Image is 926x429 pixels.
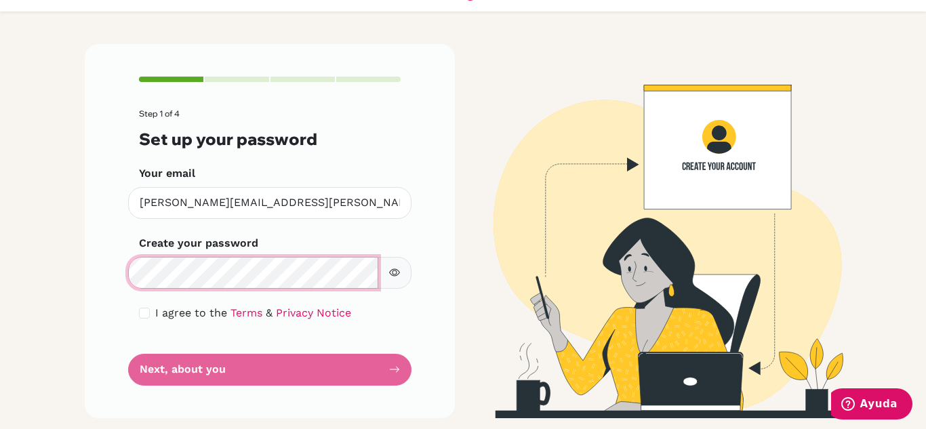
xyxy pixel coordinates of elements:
[139,235,258,251] label: Create your password
[128,187,411,219] input: Insert your email*
[139,165,195,182] label: Your email
[139,129,401,149] h3: Set up your password
[155,306,227,319] span: I agree to the
[230,306,262,319] a: Terms
[831,388,912,422] iframe: Abre un widget desde donde se puede obtener más información
[276,306,351,319] a: Privacy Notice
[139,108,180,119] span: Step 1 of 4
[266,306,273,319] span: &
